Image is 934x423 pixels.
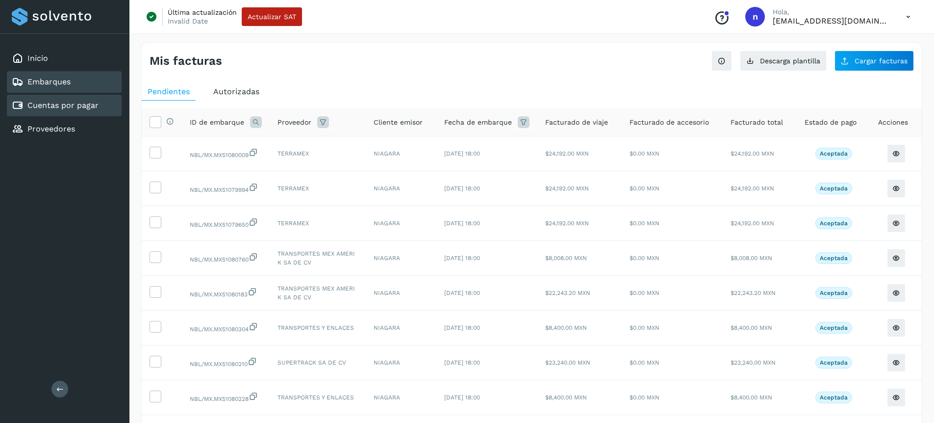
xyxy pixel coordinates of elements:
span: $24,192.00 MXN [731,185,774,192]
p: Aceptada [820,220,848,227]
span: $24,192.00 MXN [545,185,589,192]
td: NIAGARA [366,171,436,206]
p: Aceptada [820,185,848,192]
td: TERRAMEX [270,136,366,171]
p: Aceptada [820,324,848,331]
span: Facturado de viaje [545,117,608,128]
td: NIAGARA [366,276,436,311]
p: Aceptada [820,359,848,366]
p: Última actualización [168,8,237,17]
span: e552e4f3-448c-4e24-a27e-048ea6313986 [190,326,258,333]
span: $22,243.20 MXN [731,290,776,296]
span: [DATE] 18:00 [444,290,480,296]
button: Actualizar SAT [242,7,302,26]
span: [DATE] 18:00 [444,255,480,262]
span: $0.00 MXN [630,185,659,192]
span: Facturado de accesorio [630,117,709,128]
p: Hola, [773,8,890,16]
span: Descarga plantilla [760,57,820,64]
div: Inicio [7,48,122,69]
span: 122b359d-3fc9-4d56-b691-810e5e513660 [190,396,258,402]
p: Aceptada [820,255,848,262]
span: $8,008.00 MXN [731,255,772,262]
span: $0.00 MXN [630,150,659,157]
span: $24,192.00 MXN [545,150,589,157]
a: Inicio [27,53,48,63]
div: Embarques [7,71,122,93]
td: NIAGARA [366,380,436,415]
span: 1eae6e66-61b7-4d29-a35c-29bb2a471c5b [190,186,258,193]
span: $8,400.00 MXN [545,394,587,401]
td: NIAGARA [366,136,436,171]
td: TRANSPORTES Y ENLACES [270,311,366,345]
div: Cuentas por pagar [7,95,122,116]
span: Actualizar SAT [248,13,296,20]
span: $24,192.00 MXN [731,150,774,157]
span: $24,192.00 MXN [731,220,774,227]
span: Pendientes [148,87,190,96]
h4: Mis facturas [150,54,222,68]
td: SUPERTRACK SA DE CV [270,345,366,380]
span: 50a80d12-73d1-46ee-84a1-8c5ac5c2a85f [190,361,257,368]
td: NIAGARA [366,311,436,345]
span: $8,400.00 MXN [731,324,772,331]
span: ID de embarque [190,117,244,128]
span: $8,400.00 MXN [545,324,587,331]
td: TRANSPORTES MEX AMERI K SA DE CV [270,241,366,276]
td: NIAGARA [366,241,436,276]
span: $0.00 MXN [630,324,659,331]
span: Proveedor [278,117,311,128]
span: $0.00 MXN [630,359,659,366]
td: TERRAMEX [270,171,366,206]
span: Facturado total [731,117,783,128]
p: Invalid Date [168,17,208,26]
p: Aceptada [820,150,848,157]
span: $0.00 MXN [630,290,659,296]
span: $24,192.00 MXN [545,220,589,227]
span: [DATE] 18:00 [444,359,480,366]
span: 725c6e1b-5777-4ad8-8242-a98e6f0b8818 [190,152,258,159]
span: Cliente emisor [374,117,423,128]
p: Aceptada [820,290,848,296]
span: [DATE] 18:00 [444,185,480,192]
span: Acciones [878,117,908,128]
button: Descarga plantilla [740,51,827,71]
span: $8,400.00 MXN [731,394,772,401]
p: niagara+prod@solvento.mx [773,16,890,26]
span: fd4a7f2c-c389-47b9-9935-5d2da9ac3a1a [190,221,258,228]
span: $0.00 MXN [630,255,659,262]
td: TERRAMEX [270,206,366,241]
span: $22,243.20 MXN [545,290,590,296]
td: TRANSPORTES MEX AMERI K SA DE CV [270,276,366,311]
td: NIAGARA [366,206,436,241]
span: $23,240.00 MXN [545,359,590,366]
span: Cargar facturas [855,57,908,64]
span: Estado de pago [805,117,857,128]
div: Proveedores [7,118,122,140]
span: $23,240.00 MXN [731,359,776,366]
span: [DATE] 18:00 [444,150,480,157]
span: [DATE] 18:00 [444,220,480,227]
span: $0.00 MXN [630,394,659,401]
span: b3f927d4-9923-4c03-86ca-cb3bfb84378d [190,291,257,298]
td: NIAGARA [366,345,436,380]
span: $0.00 MXN [630,220,659,227]
span: [DATE] 18:00 [444,394,480,401]
span: Fecha de embarque [444,117,512,128]
span: ff53ba0b-6fc8-45ac-b2a9-4d1492d136ab [190,256,258,263]
a: Cuentas por pagar [27,101,99,110]
span: Autorizadas [213,87,259,96]
a: Proveedores [27,124,75,133]
span: $8,008.00 MXN [545,255,587,262]
td: TRANSPORTES Y ENLACES [270,380,366,415]
a: Embarques [27,77,71,86]
span: [DATE] 18:00 [444,324,480,331]
p: Aceptada [820,394,848,401]
button: Cargar facturas [834,51,914,71]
